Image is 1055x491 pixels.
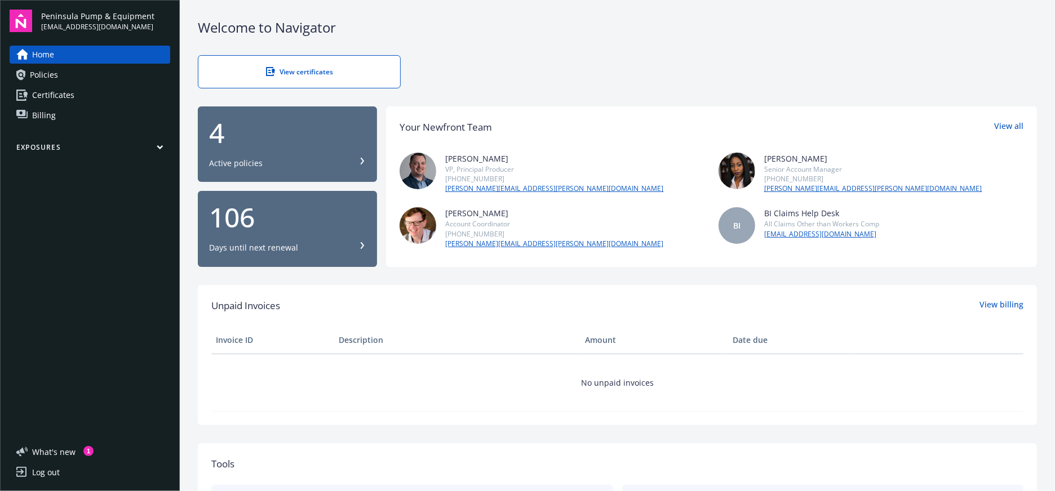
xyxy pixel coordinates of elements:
div: Welcome to Navigator [198,18,1037,37]
a: View certificates [198,55,401,88]
div: 1 [83,446,94,456]
button: 106Days until next renewal [198,191,377,267]
button: Exposures [10,142,170,157]
span: BI [733,220,741,231]
a: [PERSON_NAME][EMAIL_ADDRESS][PERSON_NAME][DOMAIN_NAME] [445,239,663,249]
img: photo [400,207,436,244]
div: [PHONE_NUMBER] [445,229,663,239]
span: Certificates [32,86,74,104]
div: Senior Account Manager [764,164,982,174]
a: Billing [10,106,170,124]
div: Days until next renewal [209,242,298,253]
span: Peninsula Pump & Equipment [41,10,154,22]
div: BI Claims Help Desk [764,207,879,219]
td: No unpaid invoices [211,354,1023,411]
div: [PHONE_NUMBER] [445,174,663,184]
a: Home [10,46,170,64]
a: Certificates [10,86,170,104]
th: Description [334,327,580,354]
div: [PHONE_NUMBER] [764,174,982,184]
a: [PERSON_NAME][EMAIL_ADDRESS][PERSON_NAME][DOMAIN_NAME] [764,184,982,194]
span: Policies [30,66,58,84]
img: photo [719,153,755,189]
button: Peninsula Pump & Equipment[EMAIL_ADDRESS][DOMAIN_NAME] [41,10,170,32]
div: Active policies [209,158,263,169]
div: Tools [211,457,1023,471]
th: Amount [580,327,728,354]
span: What ' s new [32,446,76,458]
img: navigator-logo.svg [10,10,32,32]
th: Invoice ID [211,327,334,354]
div: Account Coordinator [445,219,663,229]
div: 106 [209,204,366,231]
button: What's new1 [10,446,94,458]
div: [PERSON_NAME] [445,153,663,164]
div: VP, Principal Producer [445,164,663,174]
div: View certificates [221,67,378,77]
span: Unpaid Invoices [211,298,280,313]
div: [PERSON_NAME] [445,207,663,219]
img: photo [400,153,436,189]
div: Log out [32,463,60,481]
div: Your Newfront Team [400,120,492,135]
div: All Claims Other than Workers Comp [764,219,879,229]
a: Policies [10,66,170,84]
th: Date due [728,327,851,354]
a: View all [994,120,1023,135]
div: 4 [209,119,366,146]
span: [EMAIL_ADDRESS][DOMAIN_NAME] [41,22,154,32]
div: [PERSON_NAME] [764,153,982,164]
span: Billing [32,106,56,124]
a: [PERSON_NAME][EMAIL_ADDRESS][PERSON_NAME][DOMAIN_NAME] [445,184,663,194]
button: 4Active policies [198,106,377,182]
a: [EMAIL_ADDRESS][DOMAIN_NAME] [764,229,879,239]
a: View billing [979,298,1023,313]
span: Home [32,46,54,64]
